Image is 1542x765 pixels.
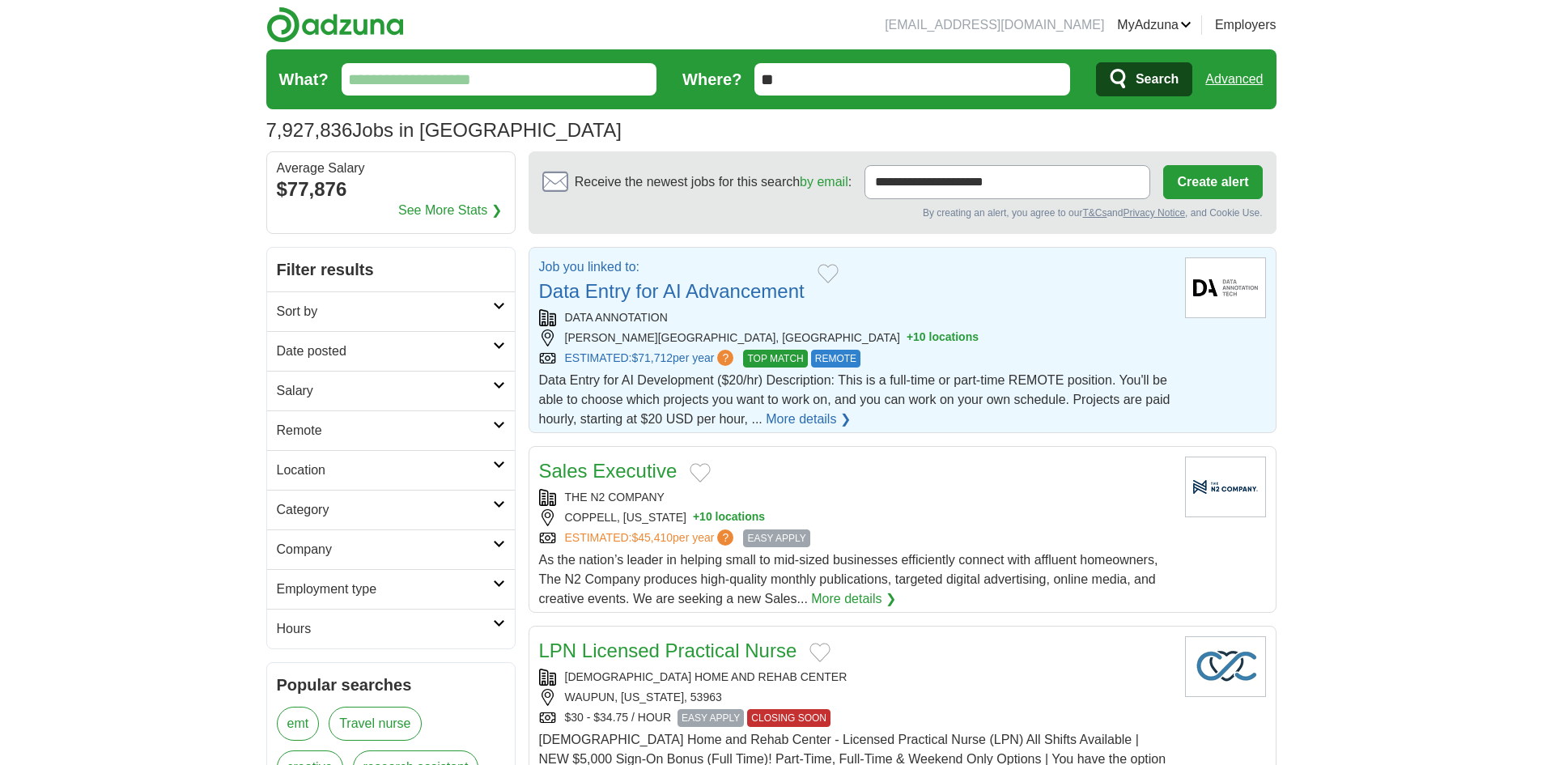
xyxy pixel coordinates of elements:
div: WAUPUN, [US_STATE], 53963 [539,689,1172,706]
h2: Popular searches [277,673,505,697]
a: Data Entry for AI Advancement [539,280,805,302]
a: See More Stats ❯ [398,201,502,220]
h2: Company [277,540,493,559]
h2: Remote [277,421,493,440]
h2: Date posted [277,342,493,361]
div: [PERSON_NAME][GEOGRAPHIC_DATA], [GEOGRAPHIC_DATA] [539,329,1172,346]
a: Employers [1215,15,1277,35]
a: Salary [267,371,515,410]
a: emt [277,707,320,741]
h2: Sort by [277,302,493,321]
span: EASY APPLY [678,709,744,727]
div: $77,876 [277,175,505,204]
h2: Salary [277,381,493,401]
button: +10 locations [907,329,979,346]
div: [DEMOGRAPHIC_DATA] HOME AND REHAB CENTER [539,669,1172,686]
a: by email [800,175,848,189]
img: Adzuna logo [266,6,404,43]
a: ESTIMATED:$45,410per year? [565,529,737,547]
span: $45,410 [631,531,673,544]
span: ? [717,350,733,366]
a: Privacy Notice [1123,207,1185,219]
li: [EMAIL_ADDRESS][DOMAIN_NAME] [885,15,1104,35]
a: Category [267,490,515,529]
label: What? [279,67,329,91]
div: DATA ANNOTATION [539,309,1172,326]
button: Search [1096,62,1192,96]
button: Add to favorite jobs [809,643,830,662]
button: +10 locations [693,509,765,526]
div: Average Salary [277,162,505,175]
div: $30 - $34.75 / HOUR [539,709,1172,727]
img: Company logo [1185,457,1266,517]
span: EASY APPLY [743,529,809,547]
h2: Employment type [277,580,493,599]
a: T&Cs [1082,207,1107,219]
span: $71,712 [631,351,673,364]
div: THE N2 COMPANY [539,489,1172,506]
span: TOP MATCH [743,350,807,368]
a: More details ❯ [766,410,851,429]
a: More details ❯ [811,589,896,609]
span: As the nation’s leader in helping small to mid-sized businesses efficiently connect with affluent... [539,553,1158,606]
h2: Location [277,461,493,480]
a: Sales Executive [539,460,678,482]
a: MyAdzuna [1117,15,1192,35]
img: Company logo [1185,257,1266,318]
h1: Jobs in [GEOGRAPHIC_DATA] [266,119,622,141]
a: ESTIMATED:$71,712per year? [565,350,737,368]
h2: Hours [277,619,493,639]
span: 7,927,836 [266,116,353,145]
button: Create alert [1163,165,1262,199]
img: Company logo [1185,636,1266,697]
button: Add to favorite jobs [690,463,711,482]
span: Data Entry for AI Development ($20/hr) Description: This is a full-time or part-time REMOTE posit... [539,373,1170,426]
a: Travel nurse [329,707,421,741]
a: Remote [267,410,515,450]
a: Date posted [267,331,515,371]
a: LPN Licensed Practical Nurse [539,640,797,661]
span: ? [717,529,733,546]
div: COPPELL, [US_STATE] [539,509,1172,526]
h2: Filter results [267,248,515,291]
span: + [907,329,913,346]
span: Receive the newest jobs for this search : [575,172,852,192]
p: Job you linked to: [539,257,805,277]
span: REMOTE [811,350,860,368]
span: + [693,509,699,526]
a: Company [267,529,515,569]
a: Advanced [1205,63,1263,96]
button: Add to favorite jobs [818,264,839,283]
a: Employment type [267,569,515,609]
a: Hours [267,609,515,648]
div: By creating an alert, you agree to our and , and Cookie Use. [542,206,1263,220]
span: Search [1136,63,1179,96]
h2: Category [277,500,493,520]
a: Sort by [267,291,515,331]
label: Where? [682,67,741,91]
a: Location [267,450,515,490]
span: CLOSING SOON [747,709,830,727]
